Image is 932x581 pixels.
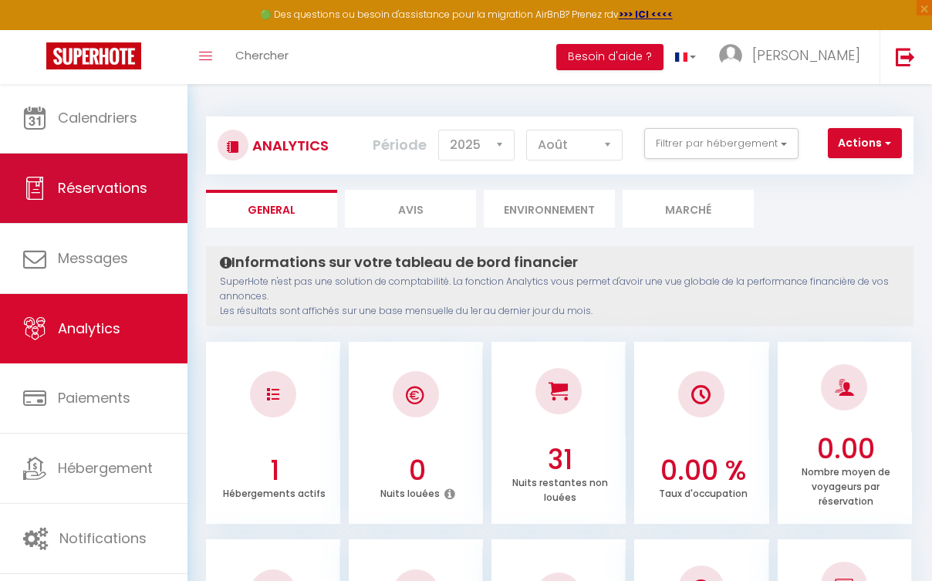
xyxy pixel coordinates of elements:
[623,190,754,228] li: Marché
[59,529,147,548] span: Notifications
[220,254,900,271] h4: Informations sur votre tableau de bord financier
[58,319,120,338] span: Analytics
[46,42,141,69] img: Super Booking
[644,128,799,159] button: Filtrer par hébergement
[58,388,130,407] span: Paiements
[58,248,128,268] span: Messages
[619,8,673,21] a: >>> ICI <<<<
[206,190,337,228] li: General
[248,128,329,163] h3: Analytics
[484,190,615,228] li: Environnement
[784,433,908,465] h3: 0.00
[220,275,900,319] p: SuperHote n'est pas une solution de comptabilité. La fonction Analytics vous permet d'avoir une v...
[828,128,902,159] button: Actions
[223,484,326,500] p: Hébergements actifs
[802,462,890,508] p: Nombre moyen de voyageurs par réservation
[707,30,880,84] a: ... [PERSON_NAME]
[752,46,860,65] span: [PERSON_NAME]
[498,444,623,476] h3: 31
[224,30,300,84] a: Chercher
[213,454,337,487] h3: 1
[659,484,748,500] p: Taux d'occupation
[896,47,915,66] img: logout
[235,47,289,63] span: Chercher
[556,44,664,70] button: Besoin d'aide ?
[58,178,147,198] span: Réservations
[58,108,137,127] span: Calendriers
[356,454,480,487] h3: 0
[719,44,742,67] img: ...
[512,473,608,504] p: Nuits restantes non louées
[58,458,153,478] span: Hébergement
[373,128,427,162] label: Période
[345,190,476,228] li: Avis
[380,484,440,500] p: Nuits louées
[267,388,279,400] img: NO IMAGE
[641,454,765,487] h3: 0.00 %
